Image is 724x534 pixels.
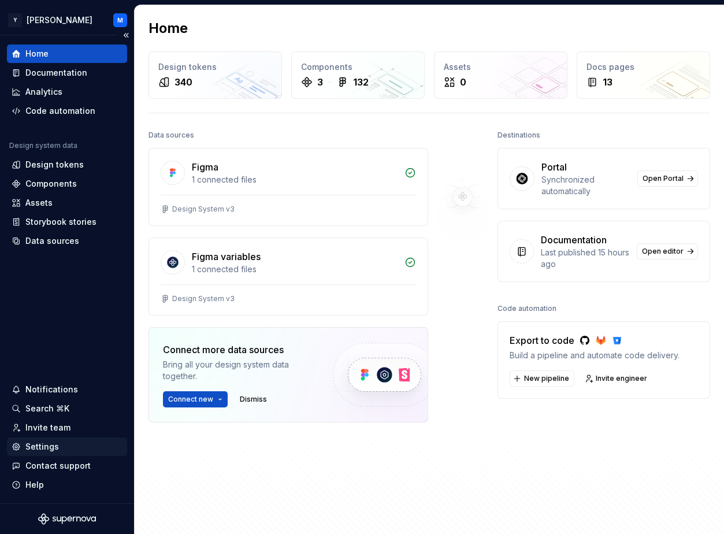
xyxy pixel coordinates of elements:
[25,384,78,395] div: Notifications
[192,160,218,174] div: Figma
[524,374,569,383] span: New pipeline
[25,460,91,472] div: Contact support
[637,170,698,187] a: Open Portal
[7,232,127,250] a: Data sources
[353,75,369,89] div: 132
[586,61,700,73] div: Docs pages
[25,86,62,98] div: Analytics
[148,148,428,226] a: Figma1 connected filesDesign System v3
[38,513,96,525] svg: Supernova Logo
[7,476,127,494] button: Help
[637,243,698,259] a: Open editor
[25,422,70,433] div: Invite team
[444,61,558,73] div: Assets
[7,399,127,418] button: Search ⌘K
[174,75,192,89] div: 340
[172,205,235,214] div: Design System v3
[581,370,652,387] a: Invite engineer
[25,479,44,491] div: Help
[643,174,684,183] span: Open Portal
[148,19,188,38] h2: Home
[7,213,127,231] a: Storybook stories
[163,391,228,407] button: Connect new
[25,178,77,190] div: Components
[8,13,22,27] div: Y
[7,437,127,456] a: Settings
[163,343,313,357] div: Connect more data sources
[25,235,79,247] div: Data sources
[163,359,313,382] div: Bring all your design system data together.
[25,403,69,414] div: Search ⌘K
[235,391,272,407] button: Dismiss
[317,75,323,89] div: 3
[118,27,134,43] button: Collapse sidebar
[596,374,647,383] span: Invite engineer
[158,61,272,73] div: Design tokens
[541,247,630,270] div: Last published 15 hours ago
[27,14,92,26] div: [PERSON_NAME]
[117,16,123,25] div: M
[291,51,425,99] a: Components3132
[2,8,132,32] button: Y[PERSON_NAME]M
[541,160,567,174] div: Portal
[7,64,127,82] a: Documentation
[603,75,612,89] div: 13
[301,61,415,73] div: Components
[168,395,213,404] span: Connect new
[172,294,235,303] div: Design System v3
[7,457,127,475] button: Contact support
[25,48,49,60] div: Home
[7,102,127,120] a: Code automation
[25,105,95,117] div: Code automation
[25,197,53,209] div: Assets
[192,250,261,264] div: Figma variables
[510,333,680,347] div: Export to code
[577,51,710,99] a: Docs pages13
[7,44,127,63] a: Home
[7,155,127,174] a: Design tokens
[541,174,630,197] div: Synchronized automatically
[25,216,96,228] div: Storybook stories
[7,380,127,399] button: Notifications
[434,51,567,99] a: Assets0
[148,127,194,143] div: Data sources
[25,67,87,79] div: Documentation
[7,175,127,193] a: Components
[510,370,574,387] button: New pipeline
[497,301,556,317] div: Code automation
[148,51,282,99] a: Design tokens340
[7,418,127,437] a: Invite team
[510,350,680,361] div: Build a pipeline and automate code delivery.
[497,127,540,143] div: Destinations
[25,441,59,453] div: Settings
[460,75,466,89] div: 0
[642,247,684,256] span: Open editor
[25,159,84,170] div: Design tokens
[148,238,428,316] a: Figma variables1 connected filesDesign System v3
[7,194,127,212] a: Assets
[7,83,127,101] a: Analytics
[240,395,267,404] span: Dismiss
[541,233,607,247] div: Documentation
[192,174,398,186] div: 1 connected files
[9,141,77,150] div: Design system data
[192,264,398,275] div: 1 connected files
